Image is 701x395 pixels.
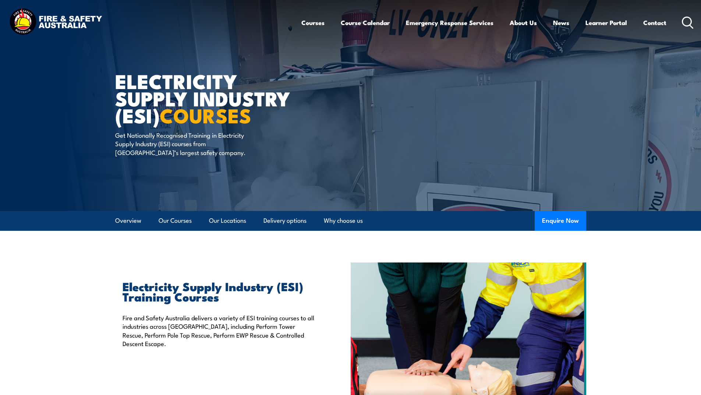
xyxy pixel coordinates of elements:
[160,99,251,130] strong: COURSES
[553,13,569,32] a: News
[115,211,141,230] a: Overview
[510,13,537,32] a: About Us
[115,72,297,124] h1: Electricity Supply Industry (ESI)
[643,13,666,32] a: Contact
[209,211,246,230] a: Our Locations
[123,281,317,301] h2: Electricity Supply Industry (ESI) Training Courses
[301,13,325,32] a: Courses
[406,13,493,32] a: Emergency Response Services
[123,313,317,348] p: Fire and Safety Australia delivers a variety of ESI training courses to all industries across [GE...
[324,211,363,230] a: Why choose us
[263,211,307,230] a: Delivery options
[115,131,249,156] p: Get Nationally Recognised Training in Electricity Supply Industry (ESI) courses from [GEOGRAPHIC_...
[159,211,192,230] a: Our Courses
[535,211,586,231] button: Enquire Now
[341,13,390,32] a: Course Calendar
[585,13,627,32] a: Learner Portal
